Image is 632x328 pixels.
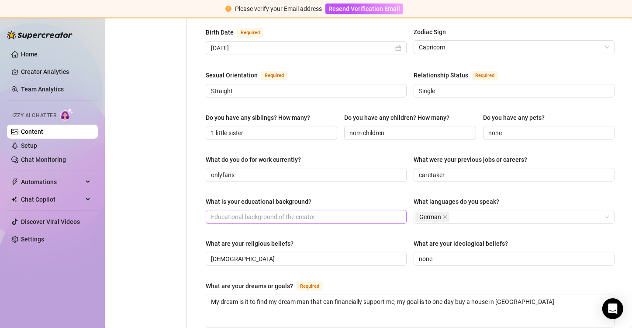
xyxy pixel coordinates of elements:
[206,155,307,164] label: What do you do for work currently?
[21,236,44,243] a: Settings
[11,196,17,202] img: Chat Copilot
[483,113,551,122] label: Do you have any pets?
[21,86,64,93] a: Team Analytics
[206,70,258,80] div: Sexual Orientation
[414,239,514,248] label: What are your ideological beliefs?
[206,197,318,206] label: What is your educational background?
[21,192,83,206] span: Chat Copilot
[414,155,527,164] div: What were your previous jobs or careers?
[325,3,403,14] button: Resend Verification Email
[472,71,498,80] span: Required
[414,70,468,80] div: Relationship Status
[21,51,38,58] a: Home
[206,281,293,291] div: What are your dreams or goals?
[414,197,499,206] div: What languages do you speak?
[349,128,469,138] input: Do you have any children? How many?
[211,43,394,53] input: Birth Date
[12,112,56,120] span: Izzy AI Chatter
[488,128,608,138] input: Do you have any pets?
[483,113,545,122] div: Do you have any pets?
[206,239,300,248] label: What are your religious beliefs?
[414,197,505,206] label: What languages do you speak?
[235,4,322,14] div: Please verify your Email address
[21,128,43,135] a: Content
[261,71,287,80] span: Required
[211,212,400,222] input: What is your educational background?
[206,295,614,328] textarea: What are your dreams or goals?
[206,239,294,248] div: What are your religious beliefs?
[414,239,508,248] div: What are your ideological beliefs?
[206,113,310,122] div: Do you have any siblings? How many?
[60,108,73,121] img: AI Chatter
[21,142,37,149] a: Setup
[225,6,231,12] span: exclamation-circle
[206,28,234,37] div: Birth Date
[206,70,297,80] label: Sexual Orientation
[419,212,441,222] span: German
[419,170,608,180] input: What were your previous jobs or careers?
[414,27,452,37] label: Zodiac Sign
[206,155,301,164] div: What do you do for work currently?
[328,5,400,12] span: Resend Verification Email
[211,86,400,96] input: Sexual Orientation
[7,31,73,39] img: logo-BBDzfeDw.svg
[419,41,609,54] span: Capricorn
[443,215,447,219] span: close
[419,254,608,264] input: What are your ideological beliefs?
[211,170,400,180] input: What do you do for work currently?
[414,27,446,37] div: Zodiac Sign
[297,282,323,291] span: Required
[21,218,80,225] a: Discover Viral Videos
[11,178,18,185] span: thunderbolt
[206,281,332,291] label: What are your dreams or goals?
[414,155,533,164] label: What were your previous jobs or careers?
[211,254,400,264] input: What are your religious beliefs?
[414,70,508,80] label: Relationship Status
[344,113,449,122] div: Do you have any children? How many?
[419,86,608,96] input: Relationship Status
[206,27,273,38] label: Birth Date
[451,212,453,222] input: What languages do you speak?
[206,197,311,206] div: What is your educational background?
[21,175,83,189] span: Automations
[21,65,91,79] a: Creator Analytics
[602,298,623,319] div: Open Intercom Messenger
[415,212,449,222] span: German
[21,156,66,163] a: Chat Monitoring
[206,113,316,122] label: Do you have any siblings? How many?
[237,28,263,38] span: Required
[344,113,456,122] label: Do you have any children? How many?
[211,128,330,138] input: Do you have any siblings? How many?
